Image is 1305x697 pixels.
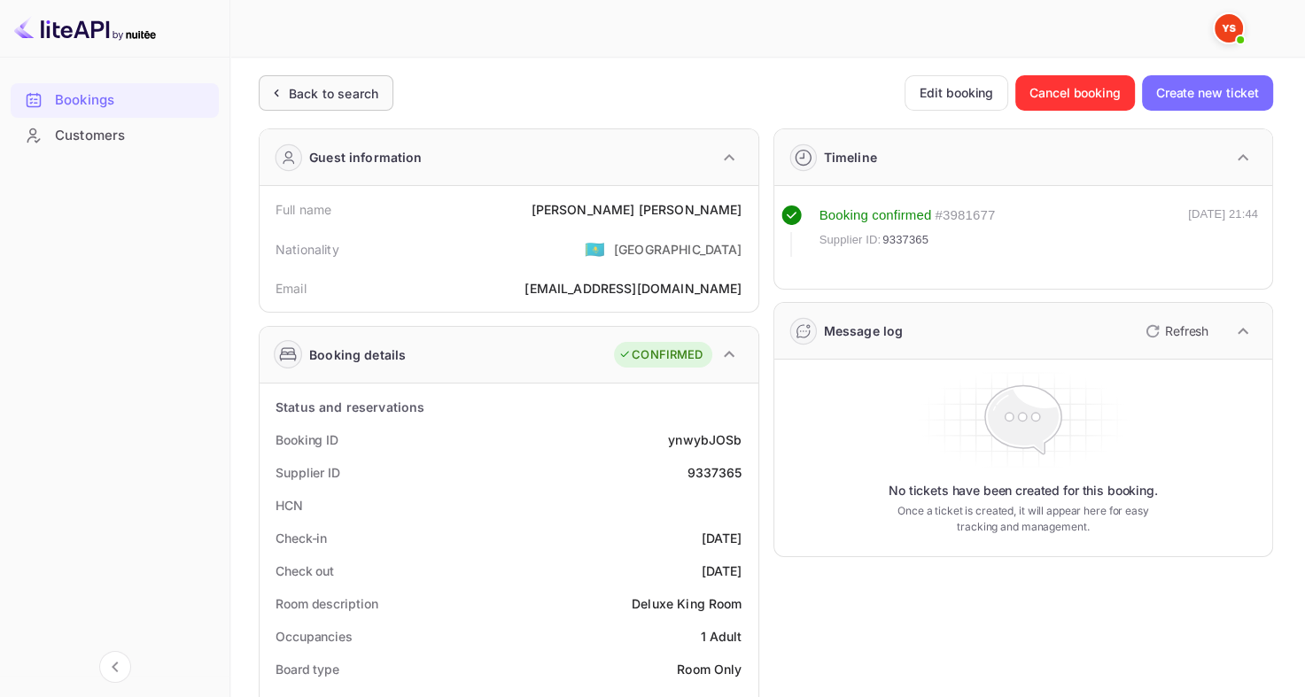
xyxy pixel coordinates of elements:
[702,529,742,547] div: [DATE]
[11,119,219,153] div: Customers
[276,660,339,678] div: Board type
[276,463,340,482] div: Supplier ID
[889,482,1158,500] p: No tickets have been created for this booking.
[824,321,904,340] div: Message log
[276,200,331,219] div: Full name
[905,75,1008,111] button: Edit booking
[614,240,742,259] div: [GEOGRAPHIC_DATA]
[55,126,210,146] div: Customers
[677,660,742,678] div: Room Only
[276,529,327,547] div: Check-in
[702,561,742,580] div: [DATE]
[700,627,742,646] div: 1 Adult
[11,119,219,151] a: Customers
[276,496,303,515] div: HCN
[935,205,995,226] div: # 3981677
[882,231,928,249] span: 9337365
[1215,14,1243,43] img: Yandex Support
[524,279,742,298] div: [EMAIL_ADDRESS][DOMAIN_NAME]
[276,398,424,416] div: Status and reservations
[687,463,742,482] div: 9337365
[11,83,219,116] a: Bookings
[824,148,877,167] div: Timeline
[820,205,932,226] div: Booking confirmed
[276,627,353,646] div: Occupancies
[289,84,378,103] div: Back to search
[618,346,703,364] div: CONFIRMED
[276,430,338,449] div: Booking ID
[1015,75,1135,111] button: Cancel booking
[1142,75,1273,111] button: Create new ticket
[820,231,882,249] span: Supplier ID:
[309,345,406,364] div: Booking details
[531,200,742,219] div: [PERSON_NAME] [PERSON_NAME]
[889,503,1156,535] p: Once a ticket is created, it will appear here for easy tracking and management.
[276,594,377,613] div: Room description
[1188,205,1258,257] div: [DATE] 21:44
[632,594,742,613] div: Deluxe King Room
[1135,317,1216,345] button: Refresh
[11,83,219,118] div: Bookings
[14,14,156,43] img: LiteAPI logo
[99,651,131,683] button: Collapse navigation
[276,240,339,259] div: Nationality
[585,233,605,265] span: United States
[55,90,210,111] div: Bookings
[276,279,307,298] div: Email
[276,561,334,580] div: Check out
[1165,321,1208,340] p: Refresh
[668,430,742,449] div: ynwybJOSb
[309,148,423,167] div: Guest information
